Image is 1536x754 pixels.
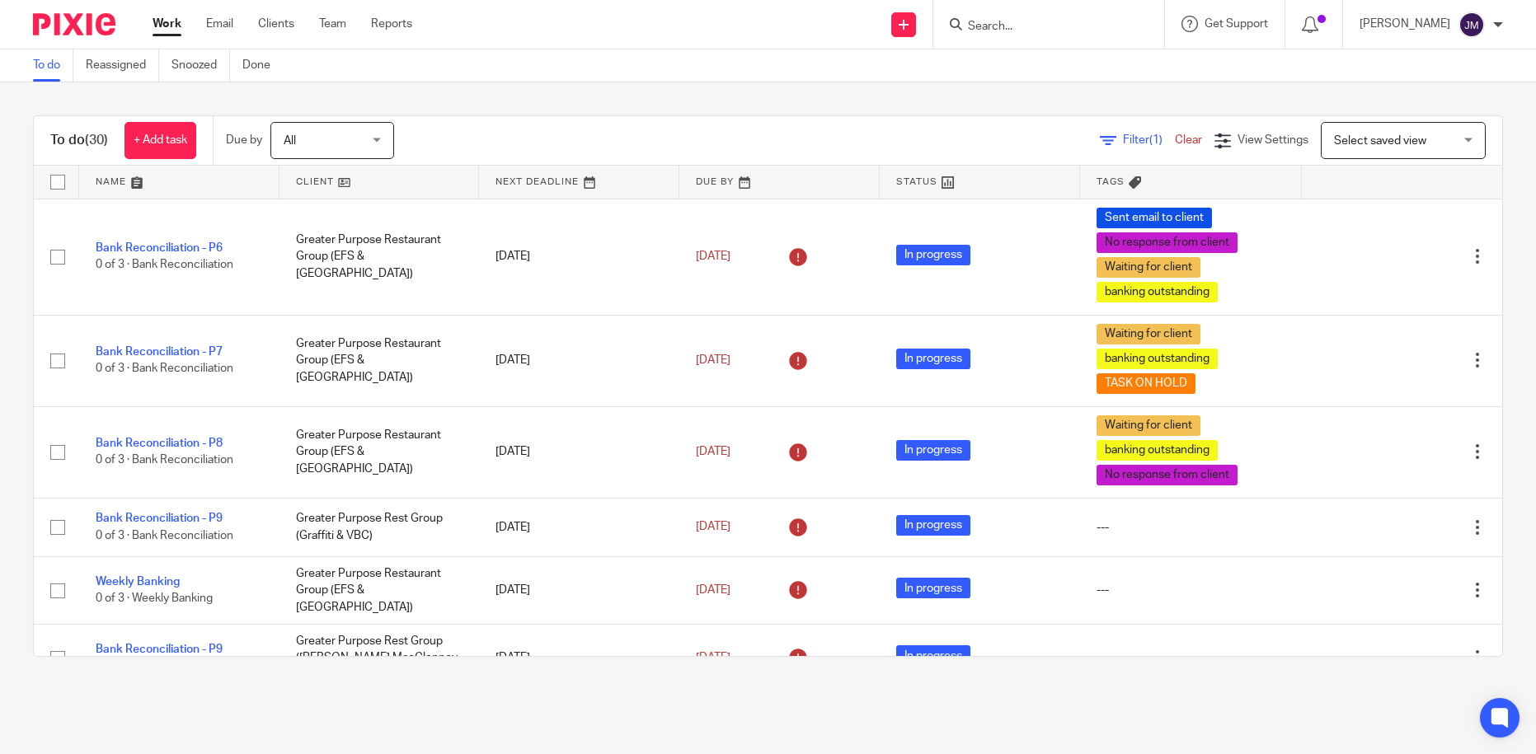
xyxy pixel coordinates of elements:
span: TASK ON HOLD [1097,373,1195,394]
span: [DATE] [696,522,730,533]
span: [DATE] [696,446,730,457]
td: [DATE] [479,315,679,406]
span: Waiting for client [1097,324,1200,344]
td: [DATE] [479,406,679,498]
span: 0 of 3 · Bank Reconciliation [96,363,233,375]
td: Greater Purpose Rest Group (Graffiti & VBC) [279,498,480,556]
span: Select saved view [1334,135,1426,147]
span: [DATE] [696,584,730,596]
a: Bank Reconciliation - P6 [96,242,223,254]
a: Bank Reconciliation - P8 [96,438,223,449]
td: Greater Purpose Restaurant Group (EFS & [GEOGRAPHIC_DATA]) [279,315,480,406]
a: Bank Reconciliation - P9 [96,513,223,524]
a: Team [319,16,346,32]
a: Clear [1175,134,1202,146]
div: --- [1097,582,1286,598]
span: 0 of 3 · Bank Reconciliation [96,530,233,541]
a: Snoozed [171,49,230,82]
div: --- [1097,519,1286,536]
h1: To do [50,132,108,149]
span: 0 of 3 · Bank Reconciliation [96,260,233,271]
span: 0 of 3 · Bank Reconciliation [96,455,233,466]
span: Tags [1097,177,1125,186]
div: --- [1097,649,1286,666]
span: In progress [896,440,970,461]
span: Get Support [1205,18,1268,30]
a: Reports [371,16,412,32]
td: Greater Purpose Restaurant Group (EFS & [GEOGRAPHIC_DATA]) [279,556,480,624]
span: [DATE] [696,652,730,663]
span: In progress [896,349,970,369]
span: In progress [896,515,970,536]
td: Greater Purpose Restaurant Group (EFS & [GEOGRAPHIC_DATA]) [279,199,480,315]
a: Weekly Banking [96,576,180,588]
img: Pixie [33,13,115,35]
a: Work [153,16,181,32]
span: Filter [1123,134,1175,146]
a: To do [33,49,73,82]
td: [DATE] [479,624,679,691]
td: [DATE] [479,556,679,624]
span: In progress [896,578,970,598]
span: banking outstanding [1097,349,1218,369]
span: banking outstanding [1097,282,1218,302]
span: In progress [896,645,970,666]
a: Clients [258,16,294,32]
span: No response from client [1097,465,1238,485]
p: [PERSON_NAME] [1360,16,1450,32]
td: [DATE] [479,199,679,315]
input: Search [966,20,1115,35]
p: Due by [226,132,262,148]
td: Greater Purpose Rest Group ([PERSON_NAME] MacClenney & Powers)) [279,624,480,691]
a: Bank Reconciliation - P7 [96,346,223,358]
a: Email [206,16,233,32]
a: Done [242,49,283,82]
td: Greater Purpose Restaurant Group (EFS & [GEOGRAPHIC_DATA]) [279,406,480,498]
a: Reassigned [86,49,159,82]
span: View Settings [1238,134,1308,146]
span: In progress [896,245,970,265]
span: All [284,135,296,147]
span: 0 of 3 · Weekly Banking [96,593,213,605]
span: No response from client [1097,232,1238,253]
span: Waiting for client [1097,415,1200,436]
span: [DATE] [696,354,730,366]
a: Bank Reconciliation - P9 [96,644,223,655]
span: (1) [1149,134,1163,146]
span: banking outstanding [1097,440,1218,461]
span: Waiting for client [1097,257,1200,278]
span: Sent email to client [1097,208,1212,228]
td: [DATE] [479,498,679,556]
img: svg%3E [1458,12,1485,38]
a: + Add task [124,122,196,159]
span: (30) [85,133,108,147]
span: [DATE] [696,251,730,262]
